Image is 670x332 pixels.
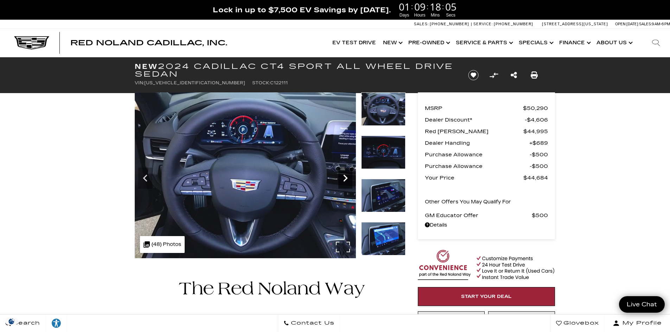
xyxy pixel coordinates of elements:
[70,39,227,47] span: Red Noland Cadillac, Inc.
[425,197,511,207] p: Other Offers You May Qualify For
[425,138,529,148] span: Dealer Handling
[430,22,469,26] span: [PHONE_NUMBER]
[278,314,340,332] a: Contact Us
[414,22,429,26] span: Sales:
[425,115,525,125] span: Dealer Discount*
[511,70,517,80] a: Share this New 2024 Cadillac CT4 Sport All Wheel Drive Sedan
[425,161,548,171] a: Purchase Allowance $500
[398,12,411,18] span: Days
[361,179,406,212] img: New 2024 Black Raven Cadillac Sport image 21
[452,29,515,57] a: Service & Parts
[556,29,593,57] a: Finance
[605,314,670,332] button: Open user profile menu
[425,103,548,113] a: MSRP $50,290
[489,70,499,80] button: Compare Vehicle
[14,36,49,50] img: Cadillac Dark Logo with Cadillac White Text
[642,29,670,57] div: Search
[425,115,548,125] a: Dealer Discount* $4,606
[444,2,458,12] span: 05
[138,168,152,189] div: Previous
[144,80,245,85] span: [US_VEHICLE_IDENTIFICATION_NUMBER]
[398,2,411,12] span: 01
[414,22,471,26] a: Sales: [PHONE_NUMBER]
[11,318,40,328] span: Search
[652,22,670,26] span: 9 AM-6 PM
[494,22,533,26] span: [PHONE_NUMBER]
[488,311,555,330] a: Schedule Test Drive
[425,173,548,183] a: Your Price $44,684
[530,150,548,160] span: $500
[379,29,405,57] a: New
[471,22,535,26] a: Service: [PHONE_NUMBER]
[411,1,413,12] span: :
[658,4,666,12] a: Close
[425,220,548,230] a: Details
[425,161,530,171] span: Purchase Allowance
[523,126,548,136] span: $44,995
[338,168,352,189] div: Next
[4,318,20,325] section: Click to Open Cookie Consent Modal
[466,70,481,81] button: Save vehicle
[418,311,485,330] a: Instant Trade Value
[4,318,20,325] img: Opt-Out Icon
[550,314,605,332] a: Glovebox
[473,22,493,26] span: Service:
[532,210,548,220] span: $500
[425,210,532,220] span: GM Educator Offer
[531,70,538,80] a: Print this New 2024 Cadillac CT4 Sport All Wheel Drive Sedan
[444,12,458,18] span: Secs
[515,29,556,57] a: Specials
[425,126,548,136] a: Red [PERSON_NAME] $44,995
[70,39,227,46] a: Red Noland Cadillac, Inc.
[425,210,548,220] a: GM Educator Offer $500
[46,318,67,328] div: Explore your accessibility options
[329,29,379,57] a: EV Test Drive
[639,22,652,26] span: Sales:
[270,80,288,85] span: C122111
[593,29,635,57] a: About Us
[252,80,270,85] span: Stock:
[429,2,442,12] span: 18
[425,173,523,183] span: Your Price
[361,136,406,169] img: New 2024 Black Raven Cadillac Sport image 20
[461,294,512,299] span: Start Your Deal
[361,222,406,255] img: New 2024 Black Raven Cadillac Sport image 22
[140,236,185,253] div: (48) Photos
[562,318,599,328] span: Glovebox
[46,314,67,332] a: Explore your accessibility options
[530,161,548,171] span: $500
[429,12,442,18] span: Mins
[413,12,427,18] span: Hours
[405,29,452,57] a: Pre-Owned
[623,300,661,308] span: Live Chat
[135,63,457,78] h1: 2024 Cadillac CT4 Sport All Wheel Drive Sedan
[425,103,523,113] span: MSRP
[289,318,334,328] span: Contact Us
[413,2,427,12] span: 09
[523,103,548,113] span: $50,290
[135,80,144,85] span: VIN:
[135,92,356,258] img: New 2024 Black Raven Cadillac Sport image 19
[442,1,444,12] span: :
[425,138,548,148] a: Dealer Handling $689
[620,318,662,328] span: My Profile
[361,92,406,126] img: New 2024 Black Raven Cadillac Sport image 19
[135,62,158,71] strong: New
[615,22,638,26] span: Open [DATE]
[525,115,548,125] span: $4,606
[425,150,530,160] span: Purchase Allowance
[425,126,523,136] span: Red [PERSON_NAME]
[529,138,548,148] span: $689
[542,22,608,26] a: [STREET_ADDRESS][US_STATE]
[425,150,548,160] a: Purchase Allowance $500
[427,1,429,12] span: :
[619,296,665,313] a: Live Chat
[213,5,391,14] span: Lock in up to $7,500 EV Savings by [DATE].
[523,173,548,183] span: $44,684
[418,287,555,306] a: Start Your Deal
